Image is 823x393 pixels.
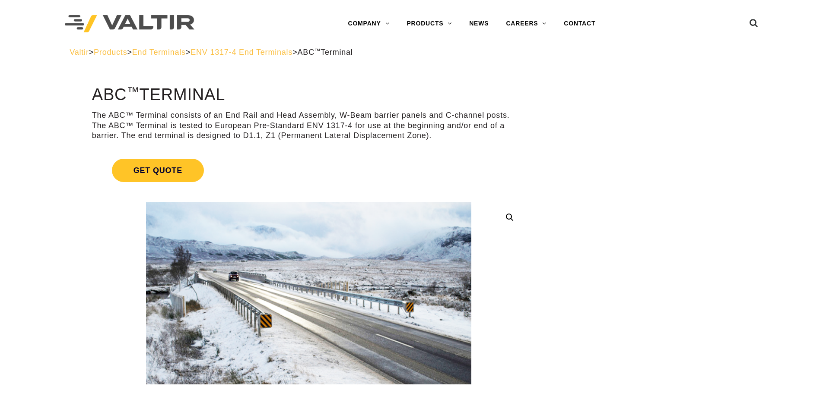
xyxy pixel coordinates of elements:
[497,15,555,32] a: CAREERS
[315,47,321,54] sup: ™
[94,48,127,57] a: Products
[92,148,525,192] a: Get Quote
[112,159,204,182] span: Get Quote
[127,85,139,98] sup: ™
[339,15,398,32] a: COMPANY
[65,15,194,33] img: Valtir
[70,47,753,57] div: > > > >
[92,110,525,141] p: The ABC™ Terminal consists of an End Rail and Head Assembly, W-Beam barrier panels and C-channel ...
[398,15,461,32] a: PRODUCTS
[70,48,89,57] a: Valtir
[92,86,525,104] h1: ABC Terminal
[132,48,186,57] a: End Terminals
[298,48,353,57] span: ABC Terminal
[461,15,497,32] a: NEWS
[555,15,604,32] a: CONTACT
[191,48,292,57] a: ENV 1317-4 End Terminals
